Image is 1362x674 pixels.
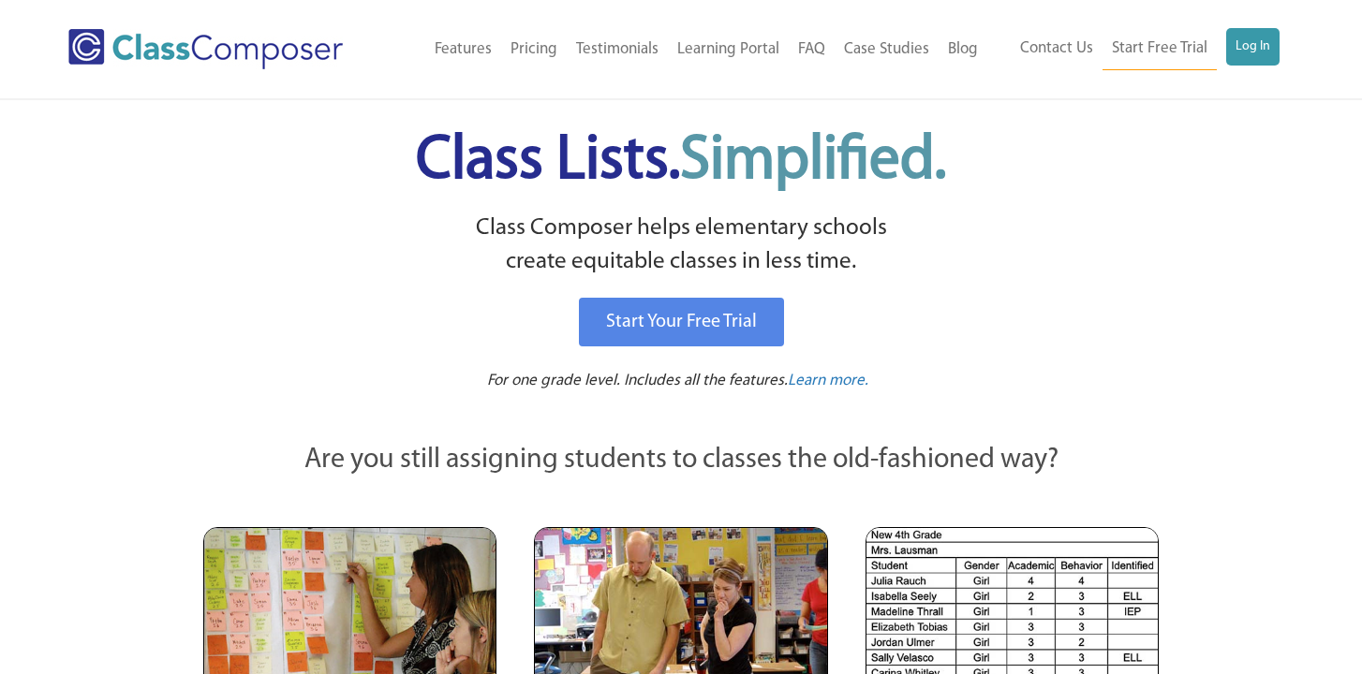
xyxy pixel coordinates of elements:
nav: Header Menu [389,29,987,70]
a: Start Free Trial [1103,28,1217,70]
a: Contact Us [1011,28,1103,69]
span: Class Lists. [416,131,946,192]
a: Testimonials [567,29,668,70]
a: FAQ [789,29,835,70]
p: Are you still assigning students to classes the old-fashioned way? [203,440,1159,481]
a: Blog [939,29,987,70]
span: For one grade level. Includes all the features. [487,373,788,388]
a: Learning Portal [668,29,789,70]
a: Log In [1226,28,1280,66]
span: Simplified. [680,131,946,192]
a: Case Studies [835,29,939,70]
nav: Header Menu [987,28,1280,70]
span: Learn more. [788,373,868,388]
span: Start Your Free Trial [606,313,757,331]
p: Class Composer helps elementary schools create equitable classes in less time. [200,212,1162,280]
a: Features [425,29,501,70]
img: Class Composer [68,29,343,69]
a: Learn more. [788,370,868,393]
a: Pricing [501,29,567,70]
a: Start Your Free Trial [579,298,784,346]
